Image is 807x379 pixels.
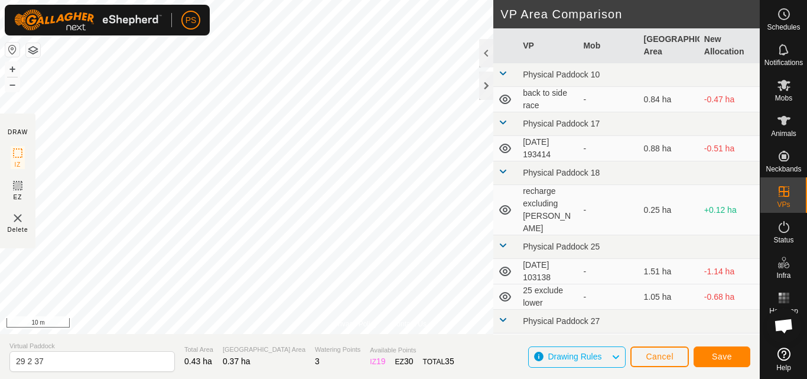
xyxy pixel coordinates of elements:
[583,265,634,278] div: -
[518,259,578,284] td: [DATE] 103138
[184,345,213,355] span: Total Area
[223,357,250,366] span: 0.37 ha
[523,119,600,128] span: Physical Paddock 17
[223,345,305,355] span: [GEOGRAPHIC_DATA] Area
[775,95,792,102] span: Mobs
[8,128,28,137] div: DRAW
[548,352,601,361] span: Drawing Rules
[639,185,699,235] td: 0.25 ha
[186,14,197,27] span: PS
[777,201,790,208] span: VPs
[523,242,600,251] span: Physical Paddock 25
[766,308,802,344] a: Open chat
[699,259,760,284] td: -1.14 ha
[5,43,19,57] button: Reset Map
[14,9,162,31] img: Gallagher Logo
[639,87,699,112] td: 0.84 ha
[315,357,320,366] span: 3
[639,28,699,63] th: [GEOGRAPHIC_DATA] Area
[583,142,634,155] div: -
[5,77,19,92] button: –
[15,160,21,169] span: IZ
[583,204,634,216] div: -
[333,319,378,329] a: Privacy Policy
[767,24,800,31] span: Schedules
[694,346,750,367] button: Save
[639,136,699,161] td: 0.88 ha
[518,87,578,112] td: back to side race
[518,28,578,63] th: VP
[315,345,360,355] span: Watering Points
[776,364,791,371] span: Help
[764,59,803,66] span: Notifications
[184,357,212,366] span: 0.43 ha
[699,185,760,235] td: +0.12 ha
[14,193,22,202] span: EZ
[26,43,40,57] button: Map Layers
[5,62,19,76] button: +
[639,284,699,310] td: 1.05 ha
[699,333,760,357] td: +0.17 ha
[771,130,796,137] span: Animals
[712,352,732,361] span: Save
[769,307,798,315] span: Heatmap
[404,357,414,366] span: 30
[776,272,790,279] span: Infra
[523,168,600,177] span: Physical Paddock 18
[518,185,578,235] td: recharge excluding [PERSON_NAME]
[518,136,578,161] td: [DATE] 193414
[423,355,454,368] div: TOTAL
[395,355,414,368] div: EZ
[8,225,28,234] span: Delete
[766,166,801,173] span: Neckbands
[583,93,634,106] div: -
[646,352,673,361] span: Cancel
[639,333,699,357] td: 0.2 ha
[699,284,760,310] td: -0.68 ha
[639,259,699,284] td: 1.51 ha
[630,346,689,367] button: Cancel
[370,355,385,368] div: IZ
[518,284,578,310] td: 25 exclude lower
[699,28,760,63] th: New Allocation
[500,7,760,21] h2: VP Area Comparison
[370,345,454,355] span: Available Points
[760,343,807,376] a: Help
[11,211,25,225] img: VP
[773,237,793,244] span: Status
[376,357,386,366] span: 19
[523,70,600,79] span: Physical Paddock 10
[523,316,600,326] span: Physical Paddock 27
[578,28,639,63] th: Mob
[699,136,760,161] td: -0.51 ha
[699,87,760,112] td: -0.47 ha
[583,291,634,303] div: -
[9,341,175,351] span: Virtual Paddock
[518,333,578,357] td: 27 0.0
[445,357,454,366] span: 35
[392,319,427,329] a: Contact Us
